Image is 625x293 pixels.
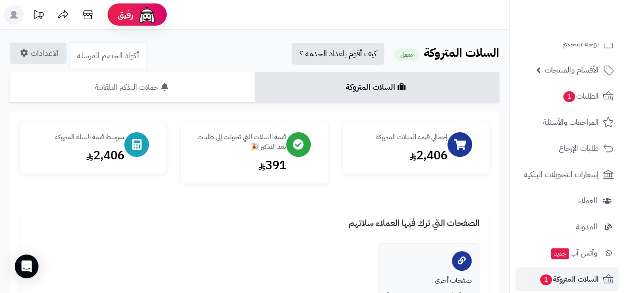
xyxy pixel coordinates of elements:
[15,255,38,278] div: Open Intercom Messenger
[563,91,575,102] span: 1
[545,63,599,77] span: الأقسام والمنتجات
[10,42,67,64] a: الاعدادات
[515,137,619,160] a: طلبات الإرجاع
[515,267,619,291] a: السلات المتروكة1
[30,147,124,164] div: 2,406
[559,142,599,155] span: طلبات الإرجاع
[424,44,499,62] b: السلات المتروكة
[540,274,552,285] span: 1
[395,48,419,61] small: مفعل
[30,132,124,142] div: متوسط قيمة السلة المتروكة
[562,37,599,51] span: لوحة التحكم
[515,163,619,186] a: إشعارات التحويلات البنكية
[539,272,599,286] span: السلات المتروكة
[515,32,619,56] a: لوحة التحكم
[515,110,619,134] a: المراجعات والأسئلة
[562,89,599,103] span: الطلبات
[551,248,569,259] span: جديد
[191,157,286,174] div: 391
[353,132,447,142] div: إجمالي قيمة السلات المتروكة
[30,218,479,233] h4: الصفحات التي ترك فيها العملاء سلاتهم
[26,5,51,27] a: تحديثات المنصة
[515,215,619,239] a: المدونة
[558,7,616,28] img: logo-2.png
[117,9,133,21] span: رفيق
[515,241,619,265] a: وآتس آبجديد
[386,276,472,286] div: صفحات أخرى
[10,72,255,103] a: حملات التذكير التلقائية
[576,220,597,234] span: المدونة
[292,43,384,65] a: كيف أقوم باعداد الخدمة ؟
[550,246,597,260] span: وآتس آب
[191,132,286,152] div: قيمة السلات التي تحولت إلى طلبات بعد التذكير 🎉
[515,189,619,213] a: العملاء
[515,84,619,108] a: الطلبات1
[543,115,599,129] span: المراجعات والأسئلة
[255,72,499,103] a: السلات المتروكة
[353,147,447,164] div: 2,406
[524,168,599,182] span: إشعارات التحويلات البنكية
[69,42,147,69] a: أكواد الخصم المرسلة
[137,5,157,25] img: ai-face.png
[578,194,597,208] span: العملاء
